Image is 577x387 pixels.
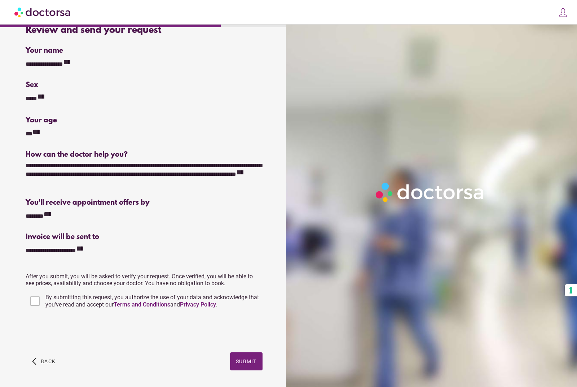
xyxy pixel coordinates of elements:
[26,317,135,345] iframe: reCAPTCHA
[373,179,488,205] img: Logo-Doctorsa-trans-White-partial-flat.png
[565,284,577,296] button: Your consent preferences for tracking technologies
[45,294,259,308] span: By submitting this request, you authorize the use of your data and acknowledge that you've read a...
[114,301,170,308] a: Terms and Conditions
[558,8,568,18] img: icons8-customer-100.png
[26,151,262,159] div: How can the doctor help you?
[29,352,58,370] button: arrow_back_ios Back
[41,358,56,364] span: Back
[230,352,263,370] button: Submit
[26,233,262,241] div: Invoice will be sent to
[14,4,71,20] img: Doctorsa.com
[26,47,262,55] div: Your name
[26,273,262,287] p: After you submit, you will be asked to verify your request. Once verified, you will be able to se...
[26,25,262,36] div: Review and send your request
[26,81,262,89] div: Sex
[180,301,216,308] a: Privacy Policy
[26,199,262,207] div: You'll receive appointment offers by
[26,116,143,125] div: Your age
[236,358,257,364] span: Submit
